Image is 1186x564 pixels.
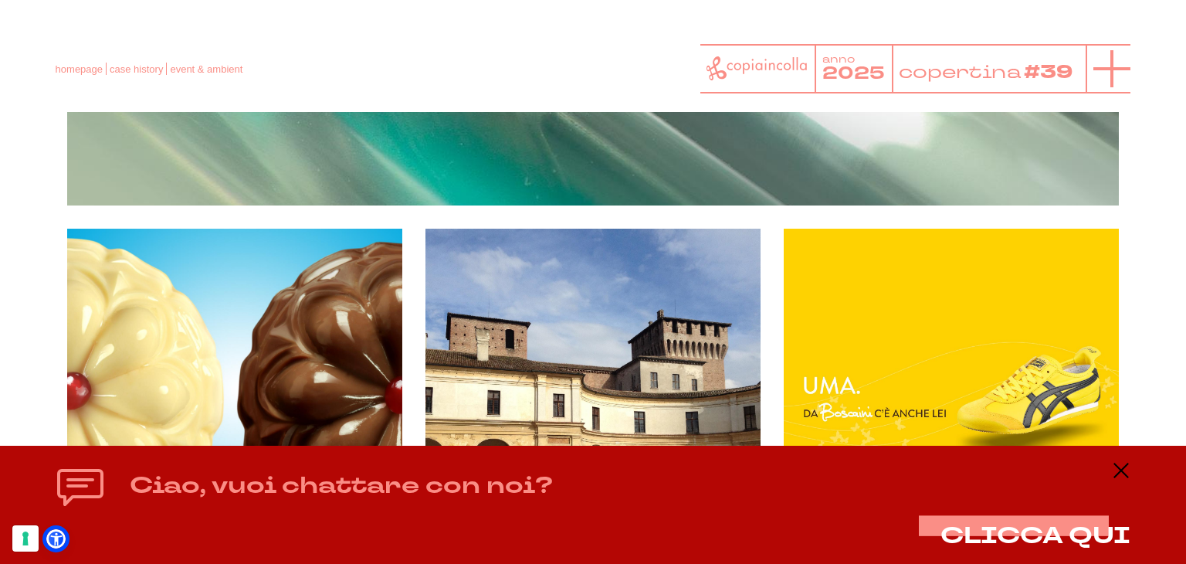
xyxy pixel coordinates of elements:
tspan: copertina [899,59,1025,83]
a: case history [110,63,163,75]
a: event & ambient [170,63,242,75]
tspan: #39 [1028,59,1079,86]
a: Open Accessibility Menu [46,529,66,549]
button: Le tue preferenze relative al consenso per le tecnologie di tracciamento [12,525,39,552]
button: CLICCA QUI [940,523,1130,549]
tspan: anno [822,53,855,66]
tspan: 2025 [822,62,885,86]
h4: Ciao, vuoi chattare con noi? [130,470,553,502]
a: homepage [56,63,103,75]
span: CLICCA QUI [940,520,1130,552]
